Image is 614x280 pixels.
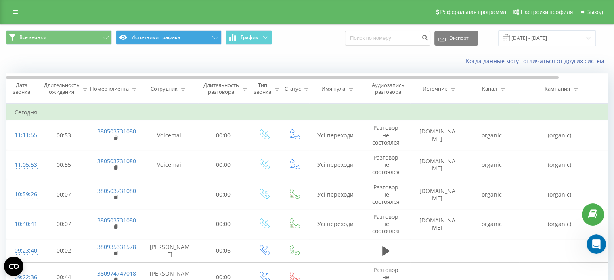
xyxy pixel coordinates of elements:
[15,243,31,259] div: 09:23:40
[5,3,21,19] button: go back
[423,85,447,92] div: Источник
[38,200,45,207] button: Добавить вложение
[62,37,149,53] div: Добрий день Так, наразі все добре, дякую
[198,180,249,209] td: 00:00
[372,153,400,176] span: Разговор не состоялся
[410,180,465,209] td: [DOMAIN_NAME]
[226,30,272,45] button: График
[6,30,112,45] button: Все звонки
[6,32,155,64] div: Alesia говорит…
[520,9,573,15] span: Настройки профиля
[410,209,465,239] td: [DOMAIN_NAME]
[6,64,155,228] div: Volodymyr говорит…
[309,150,362,180] td: Усі переходи
[309,120,362,150] td: Усі переходи
[372,213,400,235] span: Разговор не состоялся
[6,82,36,95] div: Дата звонка
[138,197,151,210] button: Отправить сообщение…
[372,124,400,146] span: Разговор не состоялся
[15,187,31,202] div: 10:59:26
[7,183,155,197] textarea: Ваше сообщение...
[39,239,89,262] td: 00:02
[4,257,23,276] button: Open CMP widget
[586,9,603,15] span: Выход
[198,239,249,262] td: 00:06
[39,120,89,150] td: 00:53
[434,31,478,46] button: Экспорт
[97,270,136,277] a: 380974747018
[345,31,430,46] input: Поиск по номеру
[97,187,136,195] a: 380503731080
[198,120,249,150] td: 00:00
[39,150,89,180] td: 00:55
[321,85,345,92] div: Имя пула
[15,216,31,232] div: 10:40:41
[116,30,222,45] button: Источники трафика
[142,239,198,262] td: [PERSON_NAME]
[198,150,249,180] td: 00:00
[466,57,608,65] a: Когда данные могут отличаться от других систем
[587,234,606,254] iframe: Intercom live chat
[465,209,519,239] td: organic
[97,243,136,251] a: 380935331578
[519,150,600,180] td: (organic)
[23,4,36,17] img: Profile image for Fin
[39,209,89,239] td: 00:07
[13,69,126,77] div: Дякую вам за відповідь
[309,209,362,239] td: Усі переходи
[6,64,132,222] div: Дякую вам за відповідьОбов'язково звертайтеся, якщо виникнуть питання! 😉
[519,120,600,150] td: (organic)
[15,127,31,143] div: 11:11:55
[465,180,519,209] td: organic
[44,82,80,95] div: Длительность ожидания
[25,200,32,207] button: Средство выбора GIF-файла
[142,3,156,18] div: Закрыть
[410,120,465,150] td: [DOMAIN_NAME]
[39,8,49,14] h1: Fin
[90,85,129,92] div: Номер клиента
[372,183,400,205] span: Разговор не состоялся
[142,150,198,180] td: Voicemail
[13,77,126,93] div: Обов'язково звертайтеся, якщо виникнуть питання! 😉
[97,157,136,165] a: 380503731080
[410,150,465,180] td: [DOMAIN_NAME]
[519,180,600,209] td: (organic)
[285,85,301,92] div: Статус
[519,209,600,239] td: (organic)
[369,82,408,95] div: Аудиозапись разговора
[482,85,497,92] div: Канал
[39,180,89,209] td: 00:07
[440,9,506,15] span: Реферальная программа
[309,180,362,209] td: Усі переходи
[13,200,19,207] button: Средство выбора эмодзи
[142,120,198,150] td: Voicemail
[254,82,271,95] div: Тип звонка
[151,85,178,92] div: Сотрудник
[126,3,142,19] button: Главная
[203,82,239,95] div: Длительность разговора
[97,216,136,224] a: 380503731080
[19,34,46,41] span: Все звонки
[56,32,155,58] div: Добрий деньТак, наразі все добре, дякую
[465,120,519,150] td: organic
[15,157,31,173] div: 11:05:53
[198,209,249,239] td: 00:00
[545,85,570,92] div: Кампания
[241,35,258,40] span: График
[465,150,519,180] td: organic
[97,127,136,135] a: 380503731080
